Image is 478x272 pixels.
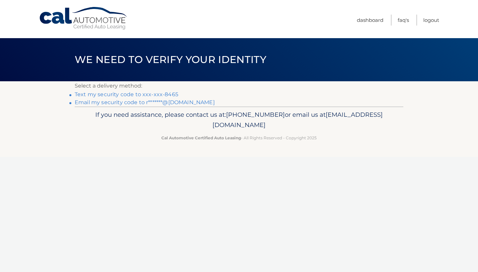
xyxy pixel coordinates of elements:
a: Email my security code to r*******@[DOMAIN_NAME] [75,99,215,105]
span: We need to verify your identity [75,53,266,66]
p: Select a delivery method: [75,81,403,91]
a: Cal Automotive [39,7,128,30]
a: Logout [423,15,439,26]
strong: Cal Automotive Certified Auto Leasing [161,135,241,140]
a: FAQ's [398,15,409,26]
a: Dashboard [357,15,383,26]
p: If you need assistance, please contact us at: or email us at [79,109,399,131]
a: Text my security code to xxx-xxx-8465 [75,91,178,98]
p: - All Rights Reserved - Copyright 2025 [79,134,399,141]
span: [PHONE_NUMBER] [226,111,285,118]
